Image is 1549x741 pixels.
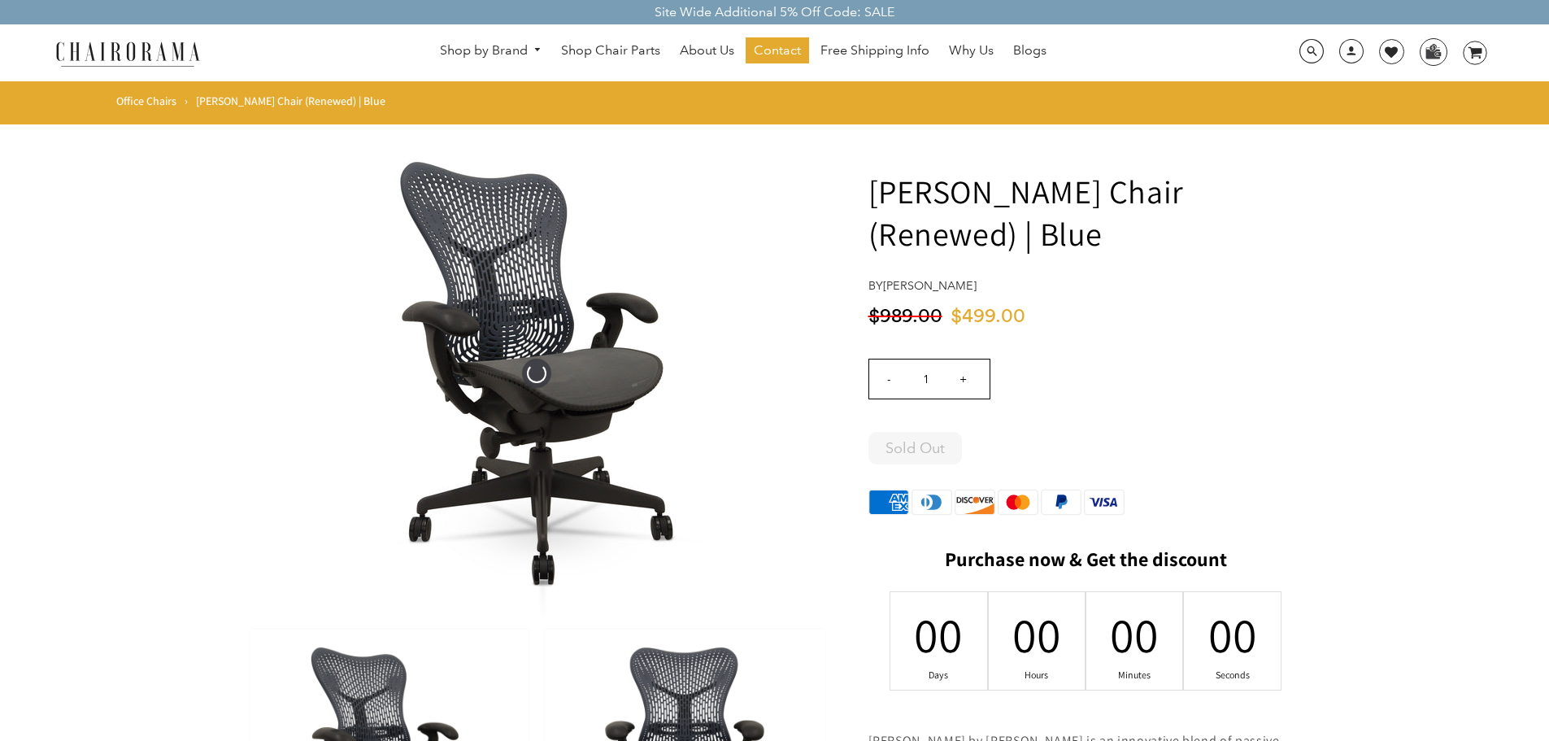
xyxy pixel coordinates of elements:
a: Shop by Brand [432,38,550,63]
a: Office Chairs [116,94,176,108]
a: Herman Miller Mirra Chair (Renewed) | Blue - chairorama [293,364,781,381]
button: Sold Out [868,432,962,464]
a: Free Shipping Info [812,37,938,63]
div: 00 [1124,603,1145,666]
span: Contact [754,42,801,59]
img: WhatsApp_Image_2024-07-12_at_16.23.01.webp [1421,39,1446,63]
input: + [944,360,983,399]
a: [PERSON_NAME] [883,278,977,293]
img: Herman Miller Mirra Chair (Renewed) | Blue - chairorama [293,129,781,617]
a: Contact [746,37,809,63]
a: Blogs [1005,37,1055,63]
a: Shop Chair Parts [553,37,668,63]
h2: Purchase now & Get the discount [868,547,1303,579]
span: Blogs [1013,42,1046,59]
div: Hours [1026,669,1047,682]
div: Seconds [1222,669,1243,682]
h1: [PERSON_NAME] Chair (Renewed) | Blue [868,170,1303,255]
span: Sold Out [885,439,945,457]
nav: breadcrumbs [116,94,391,116]
div: 00 [1222,603,1243,666]
div: Minutes [1124,669,1145,682]
a: About Us [672,37,742,63]
input: - [869,360,908,399]
a: Why Us [941,37,1002,63]
span: Why Us [949,42,994,59]
span: Shop Chair Parts [561,42,660,59]
img: chairorama [46,39,209,68]
nav: DesktopNavigation [278,37,1208,68]
div: 00 [929,603,950,666]
h4: by [868,279,1303,293]
div: 00 [1026,603,1047,666]
span: $989.00 [868,307,942,326]
span: About Us [680,42,734,59]
span: Free Shipping Info [820,42,929,59]
div: Days [929,669,950,682]
span: $499.00 [951,307,1025,326]
span: [PERSON_NAME] Chair (Renewed) | Blue [196,94,385,108]
span: › [185,94,188,108]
